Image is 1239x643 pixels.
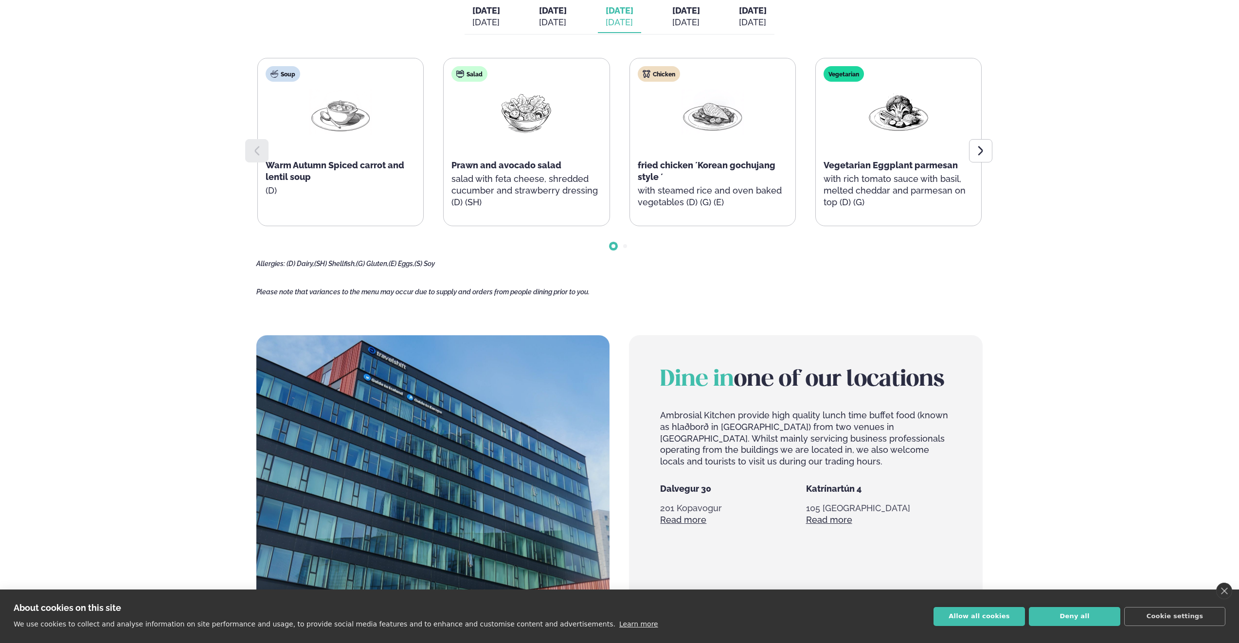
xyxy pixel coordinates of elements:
[256,288,590,296] span: Please note that variances to the menu may occur due to supply and orders from people dining prio...
[1216,583,1232,599] a: close
[660,366,951,393] h2: one of our locations
[739,5,767,16] span: [DATE]
[14,603,121,613] strong: About cookies on this site
[660,369,734,391] span: Dine in
[606,17,633,28] div: [DATE]
[638,66,680,82] div: Chicken
[623,244,627,248] span: Go to slide 2
[806,483,952,495] h5: Katrínartún 4
[638,185,788,208] p: with steamed rice and oven baked vegetables (D) (G) (E)
[356,260,389,268] span: (G) Gluten,
[266,185,415,196] p: (D)
[456,70,464,78] img: salad.svg
[465,1,508,33] button: [DATE] [DATE]
[824,173,973,208] p: with rich tomato sauce with basil, melted cheddar and parmesan on top (D) (G)
[14,620,615,628] p: We use cookies to collect and analyse information on site performance and usage, to provide socia...
[638,160,775,182] span: fried chicken ´Korean gochujang style ´
[664,1,708,33] button: [DATE] [DATE]
[451,66,487,82] div: Salad
[660,410,951,468] p: Ambrosial Kitchen provide high quality lunch time buffet food (known as hlaðborð in [GEOGRAPHIC_D...
[1124,607,1225,626] button: Cookie settings
[309,89,372,135] img: Soup.png
[731,1,774,33] button: [DATE] [DATE]
[660,503,722,513] span: 201 Kopavogur
[598,1,641,33] button: [DATE] [DATE]
[867,89,930,135] img: Vegan.png
[287,260,314,268] span: (D) Dairy,
[660,483,806,495] h5: Dalvegur 30
[611,244,615,248] span: Go to slide 1
[270,70,278,78] img: soup.svg
[1029,607,1120,626] button: Deny all
[806,503,910,513] span: 105 [GEOGRAPHIC_DATA]
[672,17,700,28] div: [DATE]
[495,89,557,135] img: Salad.png
[539,5,567,16] span: [DATE]
[472,5,500,16] span: [DATE]
[672,5,700,16] span: [DATE]
[451,173,601,208] p: salad with feta cheese, shredded cucumber and strawberry dressing (D) (SH)
[531,1,575,33] button: [DATE] [DATE]
[472,17,500,28] div: [DATE]
[619,620,658,628] a: Learn more
[606,5,633,16] span: [DATE]
[256,260,285,268] span: Allergies:
[266,66,300,82] div: Soup
[266,160,404,182] span: Warm Autumn Spiced carrot and lentil soup
[539,17,567,28] div: [DATE]
[314,260,356,268] span: (SH) Shellfish,
[824,160,958,170] span: Vegetarian Eggplant parmesan
[451,160,561,170] span: Prawn and avocado salad
[643,70,650,78] img: chicken.svg
[660,514,706,526] a: Read more
[682,89,744,135] img: Chicken-breast.png
[934,607,1025,626] button: Allow all cookies
[414,260,435,268] span: (S) Soy
[824,66,864,82] div: Vegetarian
[739,17,767,28] div: [DATE]
[389,260,414,268] span: (E) Eggs,
[806,514,852,526] a: Read more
